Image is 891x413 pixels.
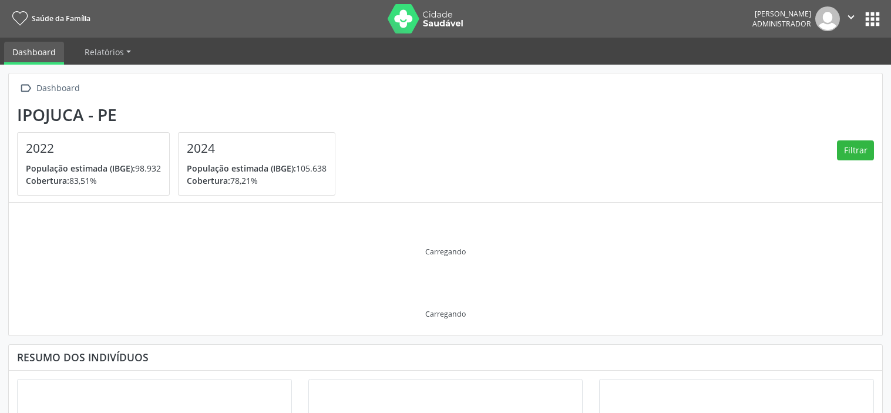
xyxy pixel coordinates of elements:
span: Cobertura: [187,175,230,186]
div: Ipojuca - PE [17,105,344,125]
a:  Dashboard [17,80,82,97]
i:  [17,80,34,97]
div: Dashboard [34,80,82,97]
div: Carregando [425,309,466,319]
h4: 2022 [26,141,161,156]
span: Relatórios [85,46,124,58]
a: Saúde da Família [8,9,90,28]
div: Resumo dos indivíduos [17,351,874,364]
a: Dashboard [4,42,64,65]
span: Cobertura: [26,175,69,186]
p: 78,21% [187,174,327,187]
div: Carregando [425,247,466,257]
span: População estimada (IBGE): [187,163,296,174]
span: Saúde da Família [32,14,90,23]
p: 83,51% [26,174,161,187]
h4: 2024 [187,141,327,156]
p: 98.932 [26,162,161,174]
p: 105.638 [187,162,327,174]
a: Relatórios [76,42,139,62]
span: População estimada (IBGE): [26,163,135,174]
